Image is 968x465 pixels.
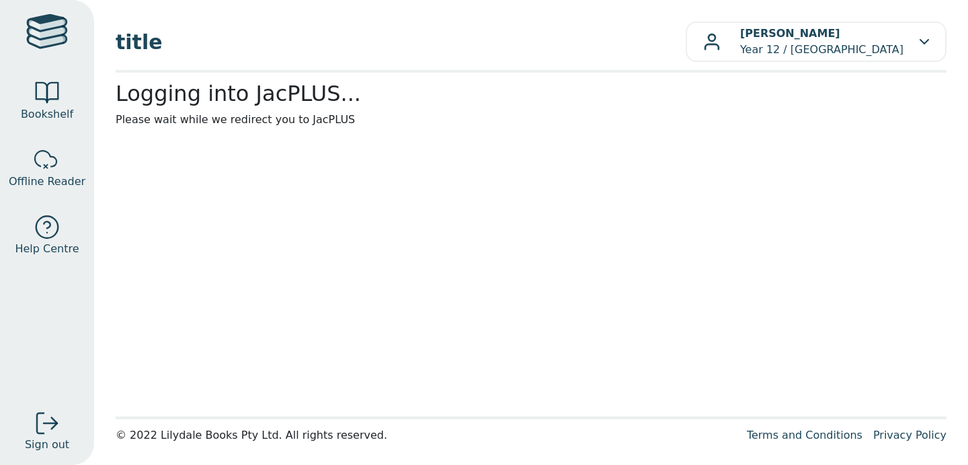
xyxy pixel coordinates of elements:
a: Terms and Conditions [747,429,862,441]
p: Please wait while we redirect you to JacPLUS [116,112,946,128]
span: Offline Reader [9,174,85,190]
div: © 2022 Lilydale Books Pty Ltd. All rights reserved. [116,427,736,443]
span: title [116,27,686,57]
button: [PERSON_NAME]Year 12 / [GEOGRAPHIC_DATA] [686,22,946,62]
h2: Logging into JacPLUS... [116,81,946,106]
p: Year 12 / [GEOGRAPHIC_DATA] [740,26,903,58]
span: Sign out [25,437,69,453]
span: Bookshelf [21,106,73,122]
b: [PERSON_NAME] [740,27,840,40]
span: Help Centre [15,241,79,257]
a: Privacy Policy [873,429,946,441]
